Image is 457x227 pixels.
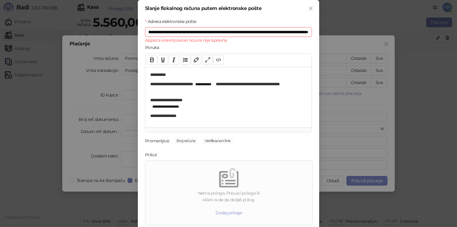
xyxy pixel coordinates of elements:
label: Poruka [145,44,163,51]
button: Link [191,55,201,65]
label: Prilozi [145,151,161,158]
button: Italic [169,55,179,65]
button: Bold [147,55,157,65]
button: List [180,55,190,65]
span: Verifikacioni link [203,138,233,144]
span: Zatvori [306,6,316,11]
button: Code view [213,55,224,65]
div: Адреса електронске поште nije ispravna [145,37,312,44]
span: emptyNema priloga. Prevuci priloge iliklikni ovde da dodaš prilog.Dodaj priloge [148,163,310,222]
img: empty [219,168,238,187]
input: Adresa elektronske pošte [145,27,312,37]
span: close [308,6,313,11]
label: Adresa elektronske pošte [145,18,200,25]
button: Full screen [203,55,213,65]
span: Broj računa [174,138,198,144]
div: Slanje fiskalnog računa putem elektronske pošte [145,6,312,11]
button: Dodaj priloge [211,208,247,218]
button: Close [306,4,316,13]
div: Promenljive: [145,138,169,144]
button: Underline [158,55,168,65]
div: Nema priloga. Prevuci priloge ili klikni ovde da dodaš prilog. [148,190,310,203]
